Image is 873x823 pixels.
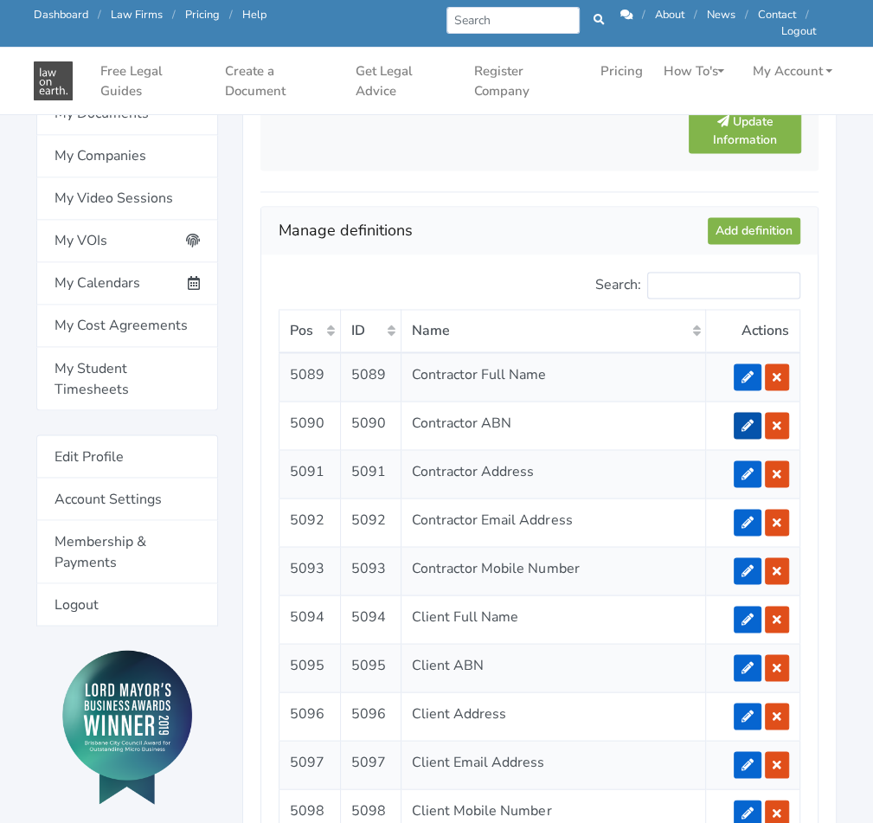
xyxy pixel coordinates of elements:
[340,498,401,547] td: 5092
[446,7,581,34] input: Search
[401,310,706,353] th: Name: activate to sort column ascending
[34,61,73,100] img: Law On Earth
[36,135,218,177] a: My Companies
[218,55,342,107] a: Create a Document
[340,450,401,498] td: 5091
[36,305,218,347] a: My Cost Agreements
[62,650,192,804] img: Lord Mayor's Award 2019
[642,7,645,23] span: /
[647,272,800,299] input: Search:
[279,310,341,353] th: Pos: activate to sort column ascending
[340,310,401,353] th: ID: activate to sort column ascending
[745,7,748,23] span: /
[172,7,176,23] span: /
[595,272,800,299] label: Search:
[36,347,218,410] a: My Student Timesheets
[279,450,341,498] td: 5091
[340,595,401,644] td: 5094
[36,478,218,520] a: Account Settings
[185,7,220,23] a: Pricing
[655,7,684,23] a: About
[467,55,586,107] a: Register Company
[349,55,460,107] a: Get Legal Advice
[279,644,341,692] td: 5095
[36,434,218,478] a: Edit Profile
[758,7,796,23] a: Contact
[340,644,401,692] td: 5095
[806,7,809,23] span: /
[229,7,233,23] span: /
[93,55,211,107] a: Free Legal Guides
[745,55,839,88] a: My Account
[340,547,401,595] td: 5093
[401,547,706,595] td: Contractor Mobile Number
[279,217,708,245] h2: Manage definitions
[707,7,735,23] a: News
[706,310,800,353] th: Actions
[708,217,800,244] a: Add definition
[36,220,218,262] a: My VOIs
[279,547,341,595] td: 5093
[401,450,706,498] td: Contractor Address
[36,583,218,626] a: Logout
[340,741,401,789] td: 5097
[340,692,401,741] td: 5096
[36,177,218,220] a: My Video Sessions
[401,352,706,402] td: Contractor Full Name
[781,23,816,39] a: Logout
[401,644,706,692] td: Client ABN
[401,498,706,547] td: Contractor Email Address
[593,55,649,88] a: Pricing
[656,55,731,88] a: How To's
[279,595,341,644] td: 5094
[279,402,341,450] td: 5090
[401,595,706,644] td: Client Full Name
[401,402,706,450] td: Contractor ABN
[694,7,697,23] span: /
[111,7,163,23] a: Law Firms
[279,741,341,789] td: 5097
[242,7,266,23] a: Help
[401,741,706,789] td: Client Email Address
[36,520,218,583] a: Membership & Payments
[98,7,101,23] span: /
[34,7,88,23] a: Dashboard
[340,402,401,450] td: 5090
[279,692,341,741] td: 5096
[279,352,341,402] td: 5089
[279,498,341,547] td: 5092
[36,262,218,305] a: My Calendars
[689,108,801,153] button: Update Information
[340,352,401,402] td: 5089
[401,692,706,741] td: Client Address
